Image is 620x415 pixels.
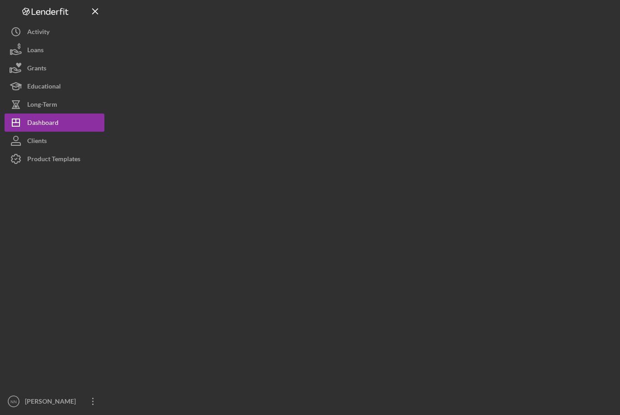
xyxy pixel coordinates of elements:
button: Product Templates [5,150,104,168]
div: Long-Term [27,95,57,116]
div: Grants [27,59,46,79]
div: Activity [27,23,49,43]
div: [PERSON_NAME] [23,392,82,413]
button: Dashboard [5,114,104,132]
button: Long-Term [5,95,104,114]
div: Clients [27,132,47,152]
button: Activity [5,23,104,41]
button: Loans [5,41,104,59]
button: Grants [5,59,104,77]
button: NN[PERSON_NAME] [5,392,104,410]
button: Clients [5,132,104,150]
div: Loans [27,41,44,61]
button: Educational [5,77,104,95]
div: Product Templates [27,150,80,170]
text: NN [10,399,17,404]
div: Dashboard [27,114,59,134]
div: Educational [27,77,61,98]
